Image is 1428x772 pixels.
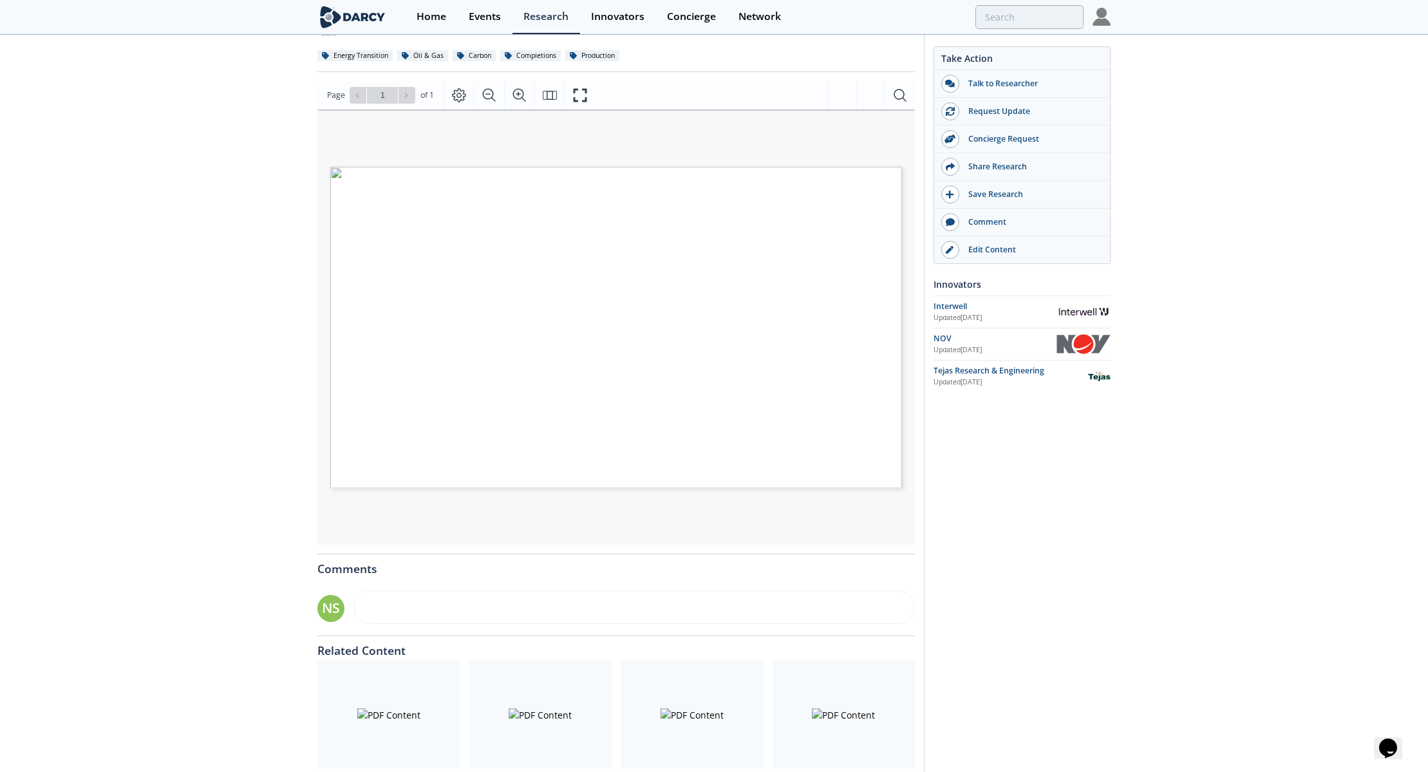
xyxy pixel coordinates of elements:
div: NOV [934,333,1057,344]
div: Production [565,50,619,62]
div: Save Research [959,189,1104,200]
img: Interwell [1057,306,1111,319]
a: Tejas Research & Engineering Updated[DATE] Tejas Research & Engineering [934,365,1111,388]
div: Oil & Gas [397,50,448,62]
img: Tejas Research & Engineering [1088,365,1111,388]
div: Comment [959,216,1104,228]
iframe: chat widget [1374,720,1415,759]
div: Energy Transition [317,50,393,62]
div: Carbon [453,50,496,62]
img: logo-wide.svg [317,6,388,28]
div: Talk to Researcher [959,78,1104,89]
div: Comments [317,554,915,575]
a: NOV Updated[DATE] NOV [934,333,1111,355]
div: Updated [DATE] [934,345,1057,355]
div: Share Research [959,161,1104,173]
div: Take Action [934,52,1110,70]
div: Concierge [667,12,716,22]
div: Events [469,12,501,22]
a: Edit Content [934,236,1110,263]
div: Related Content [317,636,915,657]
div: Home [417,12,446,22]
div: Innovators [591,12,644,22]
img: NOV [1057,334,1111,355]
div: Request Update [959,106,1104,117]
div: Innovators [934,273,1111,296]
img: Profile [1093,8,1111,26]
div: Completions [500,50,561,62]
input: Advanced Search [975,5,1084,29]
div: Research [523,12,568,22]
div: Tejas Research & Engineering [934,365,1088,377]
div: NS [317,595,344,622]
a: Interwell Updated[DATE] Interwell [934,301,1111,323]
div: Network [738,12,781,22]
div: Edit Content [959,244,1104,256]
div: Concierge Request [959,133,1104,145]
div: Interwell [934,301,1057,312]
div: Updated [DATE] [934,313,1057,323]
div: Updated [DATE] [934,377,1088,388]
